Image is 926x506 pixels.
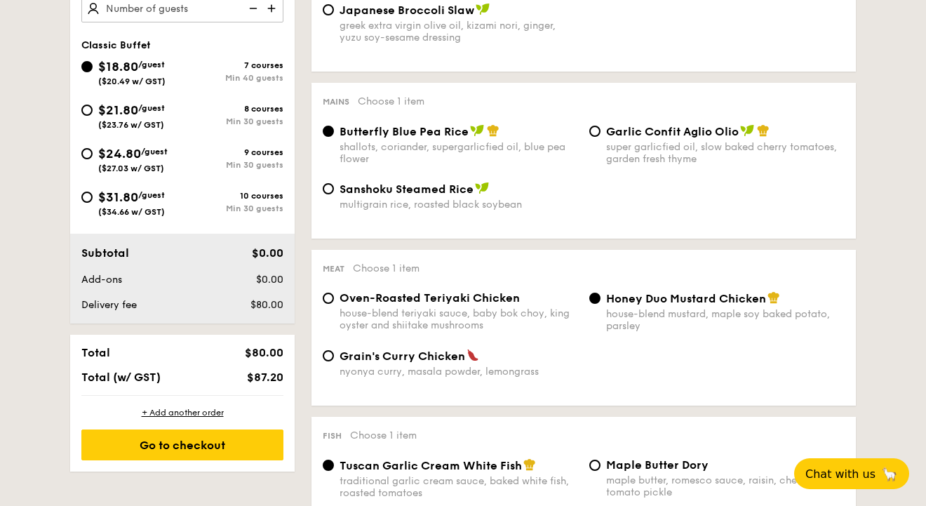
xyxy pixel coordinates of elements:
div: nyonya curry, masala powder, lemongrass [340,366,578,378]
span: Sanshoku Steamed Rice [340,182,474,196]
span: Classic Buffet [81,39,151,51]
input: Oven-Roasted Teriyaki Chickenhouse-blend teriyaki sauce, baby bok choy, king oyster and shiitake ... [323,293,334,304]
img: icon-chef-hat.a58ddaea.svg [487,124,499,137]
div: 10 courses [182,191,283,201]
span: $31.80 [98,189,138,205]
div: multigrain rice, roasted black soybean [340,199,578,211]
span: ($23.76 w/ GST) [98,120,164,130]
span: Choose 1 item [350,430,417,441]
span: ($34.66 w/ GST) [98,207,165,217]
input: $21.80/guest($23.76 w/ GST)8 coursesMin 30 guests [81,105,93,116]
span: $18.80 [98,59,138,74]
span: Oven-Roasted Teriyaki Chicken [340,291,520,305]
img: icon-vegan.f8ff3823.svg [476,3,490,15]
span: $0.00 [256,274,283,286]
span: Total [81,346,110,359]
span: Choose 1 item [358,95,424,107]
div: super garlicfied oil, slow baked cherry tomatoes, garden fresh thyme [606,141,845,165]
input: Grain's Curry Chickennyonya curry, masala powder, lemongrass [323,350,334,361]
div: greek extra virgin olive oil, kizami nori, ginger, yuzu soy-sesame dressing [340,20,578,44]
span: Chat with us [805,467,875,481]
input: Sanshoku Steamed Ricemultigrain rice, roasted black soybean [323,183,334,194]
span: Garlic Confit Aglio Olio [606,125,739,138]
span: 🦙 [881,466,898,482]
div: Min 30 guests [182,116,283,126]
div: + Add another order [81,407,283,418]
div: Go to checkout [81,430,283,460]
div: Min 30 guests [182,160,283,170]
span: /guest [141,147,168,157]
div: traditional garlic cream sauce, baked white fish, roasted tomatoes [340,475,578,499]
span: Maple Butter Dory [606,458,709,472]
span: $21.80 [98,102,138,118]
div: 8 courses [182,104,283,114]
input: Maple Butter Dorymaple butter, romesco sauce, raisin, cherry tomato pickle [589,460,600,471]
div: house-blend teriyaki sauce, baby bok choy, king oyster and shiitake mushrooms [340,307,578,331]
span: Delivery fee [81,299,137,311]
span: $80.00 [245,346,283,359]
span: /guest [138,103,165,113]
input: Butterfly Blue Pea Riceshallots, coriander, supergarlicfied oil, blue pea flower [323,126,334,137]
span: $24.80 [98,146,141,161]
img: icon-chef-hat.a58ddaea.svg [767,291,780,304]
span: Mains [323,97,349,107]
span: Honey Duo Mustard Chicken [606,292,766,305]
span: /guest [138,60,165,69]
span: Tuscan Garlic Cream White Fish [340,459,522,472]
input: $31.80/guest($34.66 w/ GST)10 coursesMin 30 guests [81,192,93,203]
span: $87.20 [247,371,283,384]
button: Chat with us🦙 [794,458,909,489]
span: Japanese Broccoli Slaw [340,4,474,17]
span: Grain's Curry Chicken [340,349,465,363]
img: icon-vegan.f8ff3823.svg [740,124,754,137]
input: Japanese Broccoli Slawgreek extra virgin olive oil, kizami nori, ginger, yuzu soy-sesame dressing [323,4,334,15]
span: ($20.49 w/ GST) [98,76,166,86]
span: Subtotal [81,246,129,260]
div: Min 40 guests [182,73,283,83]
span: Fish [323,431,342,441]
img: icon-spicy.37a8142b.svg [467,349,479,361]
span: Choose 1 item [353,262,420,274]
img: icon-vegan.f8ff3823.svg [470,124,484,137]
span: Butterfly Blue Pea Rice [340,125,469,138]
input: Tuscan Garlic Cream White Fishtraditional garlic cream sauce, baked white fish, roasted tomatoes [323,460,334,471]
div: 9 courses [182,147,283,157]
input: $18.80/guest($20.49 w/ GST)7 coursesMin 40 guests [81,61,93,72]
img: icon-chef-hat.a58ddaea.svg [523,458,536,471]
span: $0.00 [252,246,283,260]
span: Total (w/ GST) [81,371,161,384]
img: icon-vegan.f8ff3823.svg [475,182,489,194]
div: maple butter, romesco sauce, raisin, cherry tomato pickle [606,474,845,498]
div: 7 courses [182,60,283,70]
span: Add-ons [81,274,122,286]
div: shallots, coriander, supergarlicfied oil, blue pea flower [340,141,578,165]
img: icon-chef-hat.a58ddaea.svg [757,124,770,137]
div: house-blend mustard, maple soy baked potato, parsley [606,308,845,332]
input: Garlic Confit Aglio Oliosuper garlicfied oil, slow baked cherry tomatoes, garden fresh thyme [589,126,600,137]
span: $80.00 [250,299,283,311]
input: $24.80/guest($27.03 w/ GST)9 coursesMin 30 guests [81,148,93,159]
input: Honey Duo Mustard Chickenhouse-blend mustard, maple soy baked potato, parsley [589,293,600,304]
span: Meat [323,264,344,274]
span: /guest [138,190,165,200]
div: Min 30 guests [182,204,283,213]
span: ($27.03 w/ GST) [98,164,164,173]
